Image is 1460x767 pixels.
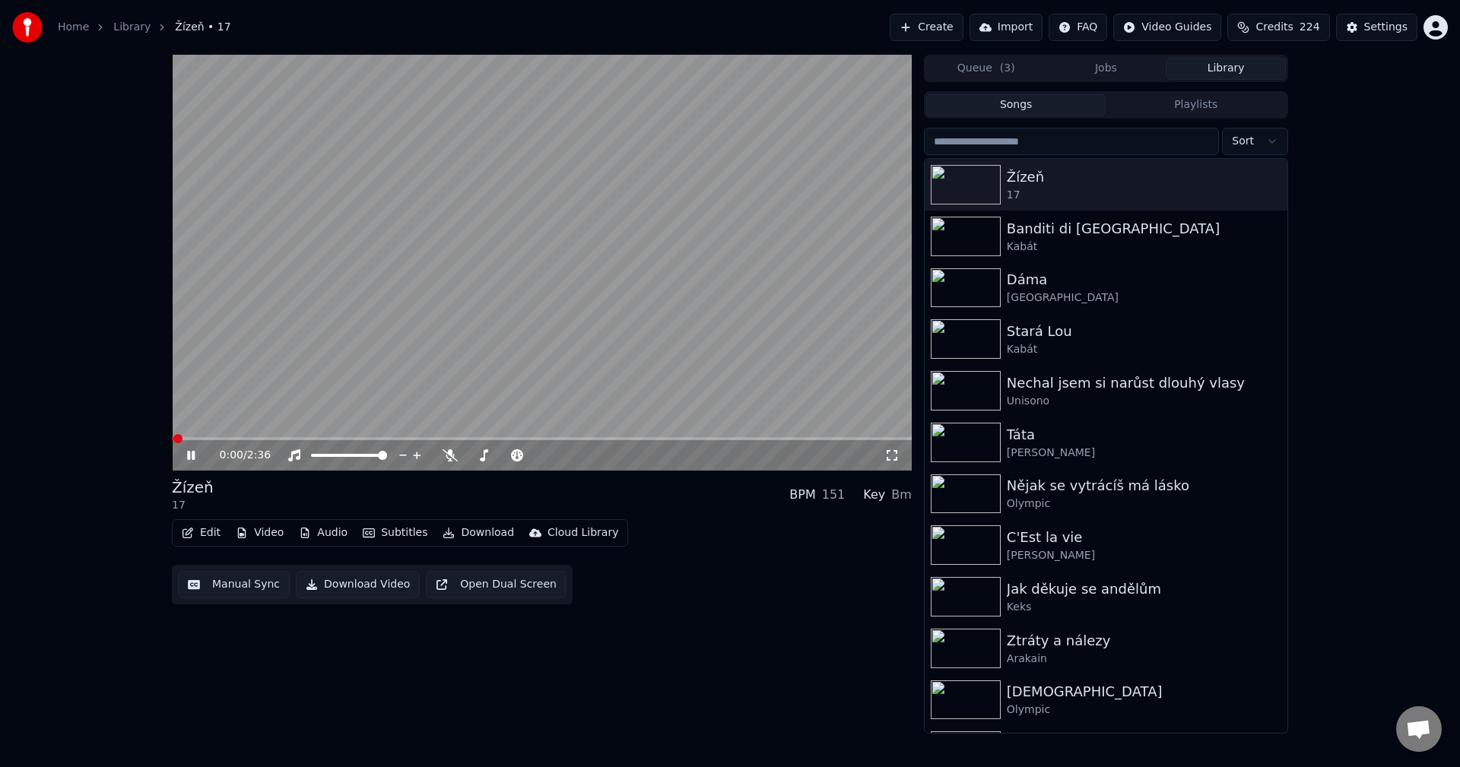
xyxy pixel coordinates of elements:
[1007,475,1281,496] div: Nějak se vytrácíš má lásko
[1007,600,1281,615] div: Keks
[1007,702,1281,718] div: Olympic
[1049,14,1107,41] button: FAQ
[789,486,815,504] div: BPM
[1007,290,1281,306] div: [GEOGRAPHIC_DATA]
[357,522,433,544] button: Subtitles
[1007,630,1281,651] div: Ztráty a nálezy
[1227,14,1329,41] button: Credits224
[176,522,227,544] button: Edit
[172,498,214,513] div: 17
[172,477,214,498] div: Žízeň
[58,20,231,35] nav: breadcrumb
[220,448,243,463] span: 0:00
[1232,134,1254,149] span: Sort
[1336,14,1417,41] button: Settings
[970,14,1043,41] button: Import
[1007,269,1281,290] div: Dáma
[436,522,520,544] button: Download
[1007,578,1281,600] div: Jak děkuje se andělům
[1007,681,1281,702] div: [DEMOGRAPHIC_DATA]
[1000,61,1015,76] span: ( 3 )
[1007,188,1281,203] div: 17
[890,14,963,41] button: Create
[426,571,567,598] button: Open Dual Screen
[926,94,1106,116] button: Songs
[822,486,846,504] div: 151
[1007,321,1281,342] div: Stará Lou
[1396,706,1442,752] a: Otevřený chat
[863,486,885,504] div: Key
[1007,342,1281,357] div: Kabát
[296,571,420,598] button: Download Video
[293,522,354,544] button: Audio
[1007,394,1281,409] div: Unisono
[1007,527,1281,548] div: C'Est la vie
[1106,94,1286,116] button: Playlists
[547,525,618,540] div: Cloud Library
[891,486,912,504] div: Bm
[1007,239,1281,255] div: Kabát
[1364,20,1408,35] div: Settings
[1046,58,1166,80] button: Jobs
[175,20,230,35] span: Žízeň • 17
[1300,20,1320,35] span: 224
[1007,651,1281,667] div: Arakain
[1113,14,1221,41] button: Video Guides
[1007,445,1281,461] div: [PERSON_NAME]
[220,448,256,463] div: /
[926,58,1046,80] button: Queue
[1007,218,1281,239] div: Banditi di [GEOGRAPHIC_DATA]
[1007,372,1281,394] div: Nechal jsem si narůst dlouhý vlasy
[230,522,290,544] button: Video
[1007,166,1281,188] div: Žízeň
[1007,424,1281,445] div: Táta
[1007,548,1281,563] div: [PERSON_NAME]
[1166,58,1286,80] button: Library
[1007,496,1281,512] div: Olympic
[247,448,271,463] span: 2:36
[1255,20,1293,35] span: Credits
[58,20,89,35] a: Home
[12,12,43,43] img: youka
[178,571,290,598] button: Manual Sync
[113,20,151,35] a: Library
